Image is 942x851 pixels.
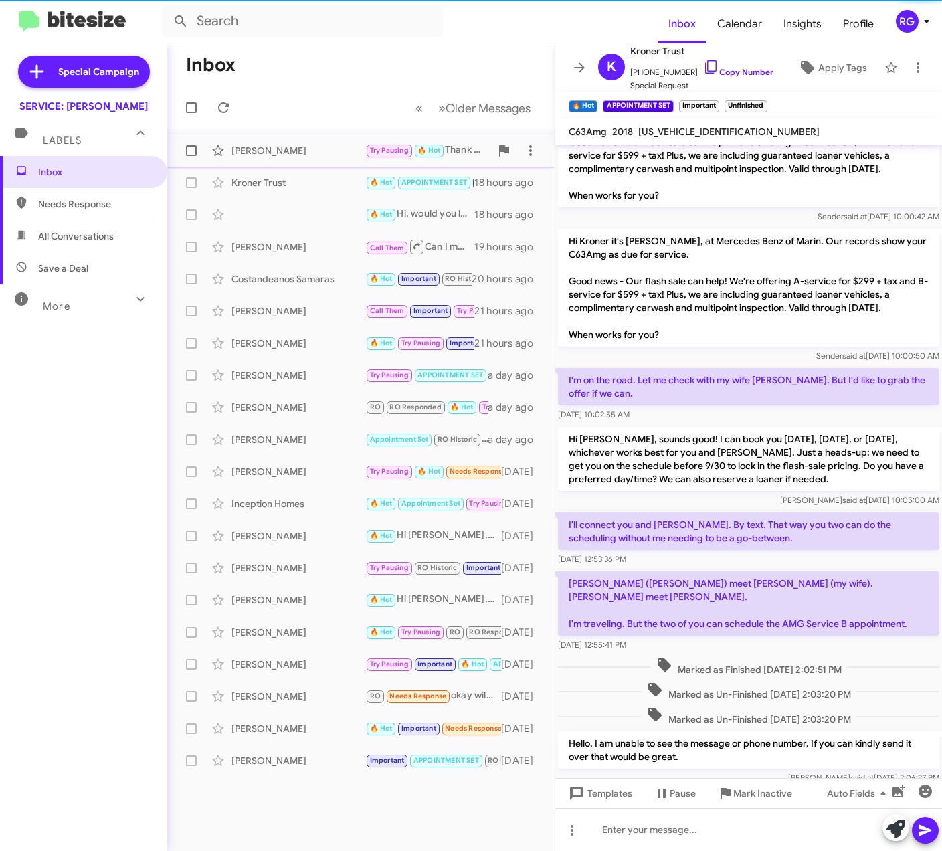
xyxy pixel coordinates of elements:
[488,401,544,414] div: a day ago
[417,371,483,379] span: APPOINTMENT SET
[413,306,448,315] span: Important
[474,208,544,221] div: 18 hours ago
[844,211,867,221] span: said at
[365,175,474,190] div: Hello, I am unable to see the message or phone number. If you can kindly send it over that would ...
[733,781,792,806] span: Mark Inactive
[558,368,939,405] p: I'm on the road. Let me check with my wife [PERSON_NAME]. But I'd like to grab the offer if we can.
[365,399,488,415] div: Sounds good!
[43,134,82,147] span: Labels
[438,435,477,444] span: RO Historic
[472,272,544,286] div: 20 hours ago
[816,351,939,361] span: Sender [DATE] 10:00:50 AM
[842,351,866,361] span: said at
[370,274,393,283] span: 🔥 Hot
[231,401,365,414] div: [PERSON_NAME]
[786,56,878,80] button: Apply Tags
[365,207,474,222] div: Hi, would you like to come in [DATE]?
[38,262,88,275] span: Save a Deal
[638,126,820,138] span: [US_VEHICLE_IDENTIFICATION_NUMBER]
[493,660,559,668] span: APPOINTMENT SET
[818,56,867,80] span: Apply Tags
[365,335,474,351] div: That's great. Thanks.
[555,781,643,806] button: Templates
[231,433,365,446] div: [PERSON_NAME]
[630,59,773,79] span: [PHONE_NUMBER]
[370,531,393,540] span: 🔥 Hot
[231,465,365,478] div: [PERSON_NAME]
[558,90,939,207] p: Hi Kroner it's [PERSON_NAME], at Mercedes Benz of Marin. Our records show your C-Class as due for...
[231,690,365,703] div: [PERSON_NAME]
[445,274,484,283] span: RO Historic
[816,781,902,806] button: Auto Fields
[231,176,365,189] div: Kroner Trust
[365,432,488,447] div: I went ahead and checked your service history, and it’s been over 12 months since your last visit...
[231,626,365,639] div: [PERSON_NAME]
[231,144,365,157] div: [PERSON_NAME]
[417,467,440,476] span: 🔥 Hot
[413,756,479,765] span: APPOINTMENT SET
[773,5,832,43] a: Insights
[474,176,544,189] div: 18 hours ago
[370,499,393,508] span: 🔥 Hot
[231,369,365,382] div: [PERSON_NAME]
[642,682,856,701] span: Marked as Un-Finished [DATE] 2:03:20 PM
[231,561,365,575] div: [PERSON_NAME]
[365,528,501,543] div: Hi [PERSON_NAME], just following back up if you wanted to schedule an appointment ?
[365,624,501,640] div: I'm glad to hear that you had a positive experience with our service department! If you need to s...
[612,126,633,138] span: 2018
[501,658,544,671] div: [DATE]
[827,781,891,806] span: Auto Fields
[642,706,856,726] span: Marked as Un-Finished [DATE] 2:03:20 PM
[401,628,440,636] span: Try Pausing
[365,143,490,158] div: Thank you for letting us know, have a great day !
[501,626,544,639] div: [DATE]
[703,67,773,77] a: Copy Number
[401,724,436,733] span: Important
[162,5,443,37] input: Search
[842,495,866,505] span: said at
[896,10,919,33] div: RG
[365,688,501,704] div: okay will do thank you
[558,731,939,769] p: Hello, I am unable to see the message or phone number. If you can kindly send it over that would ...
[370,306,405,315] span: Call Them
[417,660,452,668] span: Important
[501,529,544,543] div: [DATE]
[658,5,706,43] a: Inbox
[832,5,884,43] span: Profile
[38,165,152,179] span: Inbox
[457,306,496,315] span: Try Pausing
[558,640,626,650] span: [DATE] 12:55:41 PM
[365,303,474,318] div: Hi [PERSON_NAME], we have a driver outside waiting for you. Thank you.
[780,495,939,505] span: [PERSON_NAME] [DATE] 10:05:00 AM
[389,692,446,700] span: Needs Response
[469,628,521,636] span: RO Responded
[231,304,365,318] div: [PERSON_NAME]
[370,146,409,155] span: Try Pausing
[569,100,597,112] small: 🔥 Hot
[43,300,70,312] span: More
[884,10,927,33] button: RG
[558,512,939,550] p: I'll connect you and [PERSON_NAME]. By text. That way you two can do the scheduling without me ne...
[788,773,939,783] span: [PERSON_NAME] [DATE] 2:06:27 PM
[679,100,719,112] small: Important
[450,467,506,476] span: Needs Response
[38,197,152,211] span: Needs Response
[231,529,365,543] div: [PERSON_NAME]
[365,592,501,607] div: Hi [PERSON_NAME], I completely understand about the distance. To make it easier, we can send some...
[370,563,409,572] span: Try Pausing
[370,595,393,604] span: 🔥 Hot
[488,369,544,382] div: a day ago
[501,690,544,703] div: [DATE]
[850,773,874,783] span: said at
[558,229,939,347] p: Hi Kroner it's [PERSON_NAME], at Mercedes Benz of Marin. Our records show your C63Amg as due for ...
[558,571,939,636] p: [PERSON_NAME] ([PERSON_NAME]) meet [PERSON_NAME] (my wife). [PERSON_NAME] meet [PERSON_NAME]. I'm...
[446,101,531,116] span: Older Messages
[370,467,409,476] span: Try Pausing
[482,403,521,411] span: Try Pausing
[365,271,472,286] div: Wonderful
[370,244,405,252] span: Call Them
[370,756,405,765] span: Important
[630,79,773,92] span: Special Request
